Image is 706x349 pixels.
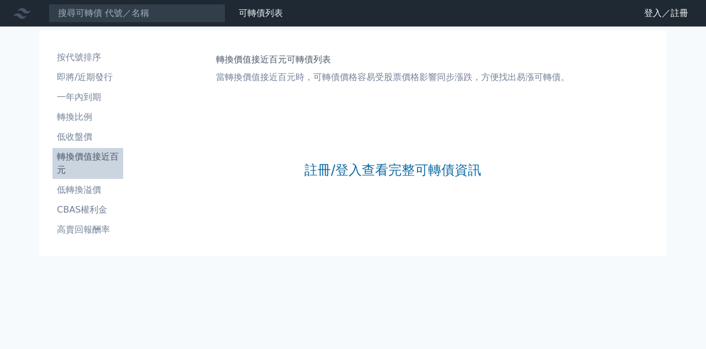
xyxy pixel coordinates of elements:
li: 轉換價值接近百元 [52,150,123,177]
a: 轉換價值接近百元 [52,148,123,179]
a: 註冊/登入查看完整可轉債資訊 [304,161,481,179]
p: 當轉換價值接近百元時，可轉債價格容易受股票價格影響同步漲跌，方便找出易漲可轉債。 [216,71,570,84]
a: 即將/近期發行 [52,68,123,86]
li: 轉換比例 [52,110,123,124]
a: 轉換比例 [52,108,123,126]
li: 即將/近期發行 [52,71,123,84]
a: 可轉債列表 [239,8,283,18]
input: 搜尋可轉債 代號／名稱 [49,4,225,23]
a: 登入／註冊 [635,4,697,22]
li: 低轉換溢價 [52,183,123,197]
li: 低收盤價 [52,130,123,144]
li: 一年內到期 [52,91,123,104]
a: 一年內到期 [52,88,123,106]
a: 低收盤價 [52,128,123,146]
a: 低轉換溢價 [52,181,123,199]
a: CBAS權利金 [52,201,123,219]
a: 按代號排序 [52,49,123,66]
h1: 轉換價值接近百元可轉債列表 [216,53,570,66]
li: 按代號排序 [52,51,123,64]
li: 高賣回報酬率 [52,223,123,236]
li: CBAS權利金 [52,203,123,216]
a: 高賣回報酬率 [52,221,123,239]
